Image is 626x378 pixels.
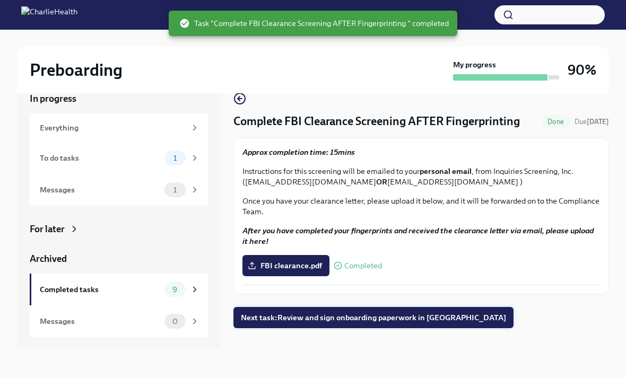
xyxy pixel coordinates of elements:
button: Next task:Review and sign onboarding paperwork in [GEOGRAPHIC_DATA] [233,307,514,328]
span: 1 [167,154,183,162]
span: Task "Complete FBI Clearance Screening AFTER Fingerprinting " completed [179,18,449,29]
a: Archived [30,252,208,265]
a: Everything [30,113,208,142]
strong: [DATE] [587,118,609,126]
span: Due [575,118,609,126]
img: CharlieHealth [21,6,77,23]
div: Everything [40,122,186,134]
strong: After you have completed your fingerprints and received the clearance letter via email, please up... [242,226,594,246]
strong: My progress [453,59,496,70]
a: Messages1 [30,174,208,206]
h3: 90% [568,60,596,80]
strong: personal email [420,166,472,176]
span: Next task : Review and sign onboarding paperwork in [GEOGRAPHIC_DATA] [241,312,506,323]
a: Completed tasks9 [30,274,208,305]
div: Completed tasks [40,284,160,295]
div: To do tasks [40,152,160,164]
a: Messages0 [30,305,208,337]
a: For later [30,223,208,235]
a: In progress [30,92,208,105]
p: Instructions for this screening will be emailed to your , from Inquiries Screening, Inc. ([EMAIL_... [242,166,600,187]
span: Done [541,118,570,126]
h2: Preboarding [30,59,123,81]
span: 0 [166,318,184,326]
span: October 4th, 2025 08:00 [575,117,609,127]
span: Completed [344,262,382,270]
span: 9 [166,286,184,294]
div: Messages [40,184,160,196]
h4: Complete FBI Clearance Screening AFTER Fingerprinting [233,113,520,129]
strong: OR [376,177,387,187]
strong: Approx completion time: 15mins [242,147,355,157]
p: Once you have your clearance letter, please upload it below, and it will be forwarded on to the C... [242,196,600,217]
label: FBI clearance.pdf [242,255,329,276]
span: 1 [167,186,183,194]
a: To do tasks1 [30,142,208,174]
div: For later [30,223,65,235]
span: FBI clearance.pdf [250,260,322,271]
div: Messages [40,315,160,327]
